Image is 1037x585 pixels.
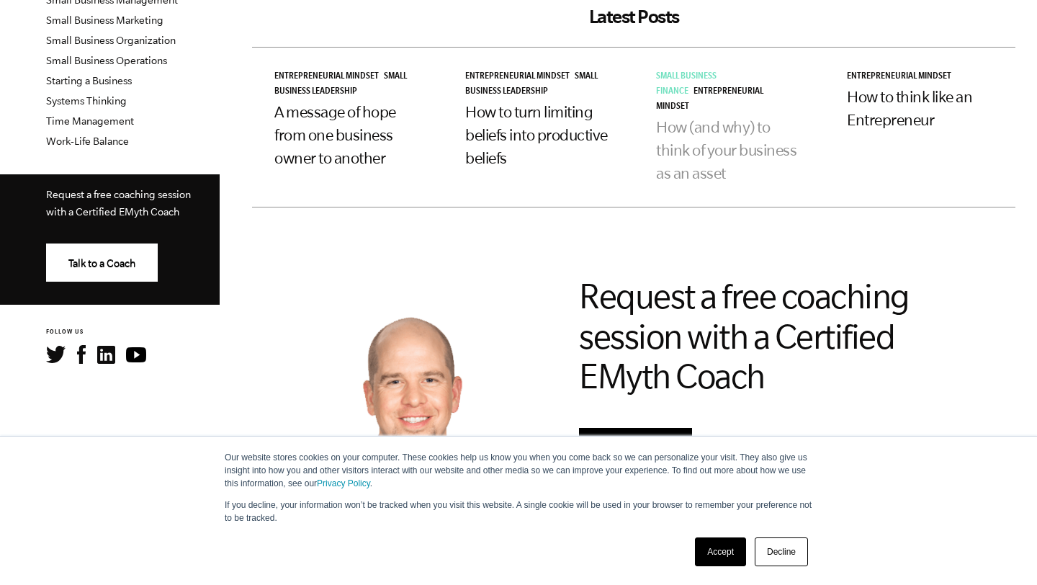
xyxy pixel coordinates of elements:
[46,115,134,127] a: Time Management
[579,428,692,468] a: Talk to a Coach
[695,537,746,566] a: Accept
[126,347,146,362] img: YouTube
[97,346,115,364] img: LinkedIn
[847,72,956,82] a: Entrepreneurial Mindset
[46,328,220,337] h6: FOLLOW US
[46,35,176,46] a: Small Business Organization
[46,186,197,220] p: Request a free coaching session with a Certified EMyth Coach
[252,6,1015,27] h2: Latest Posts
[46,14,163,26] a: Small Business Marketing
[317,478,370,488] a: Privacy Policy
[46,135,129,147] a: Work-Life Balance
[77,345,86,364] img: Facebook
[46,75,132,86] a: Starting a Business
[465,72,570,82] span: Entrepreneurial Mindset
[755,537,808,566] a: Decline
[46,346,66,363] img: Twitter
[225,499,812,524] p: If you decline, your information won’t be tracked when you visit this website. A single cookie wi...
[46,55,167,66] a: Small Business Operations
[465,103,608,166] a: How to turn limiting beliefs into productive beliefs
[847,88,972,128] a: How to think like an Entrepreneur
[847,72,951,82] span: Entrepreneurial Mindset
[46,244,158,282] a: Talk to a Coach
[68,258,135,269] span: Talk to a Coach
[274,72,379,82] span: Entrepreneurial Mindset
[274,103,396,166] a: A message of hope from one business owner to another
[465,72,575,82] a: Entrepreneurial Mindset
[252,277,557,552] img: Smart Business Coach
[656,87,763,112] a: Entrepreneurial Mindset
[656,72,717,97] a: Small Business Finance
[656,118,796,182] a: How (and why) to think of your business as an asset
[46,95,127,107] a: Systems Thinking
[225,451,812,490] p: Our website stores cookies on your computer. These cookies help us know you when you come back so...
[274,72,384,82] a: Entrepreneurial Mindset
[579,277,953,396] h2: Request a free coaching session with a Certified EMyth Coach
